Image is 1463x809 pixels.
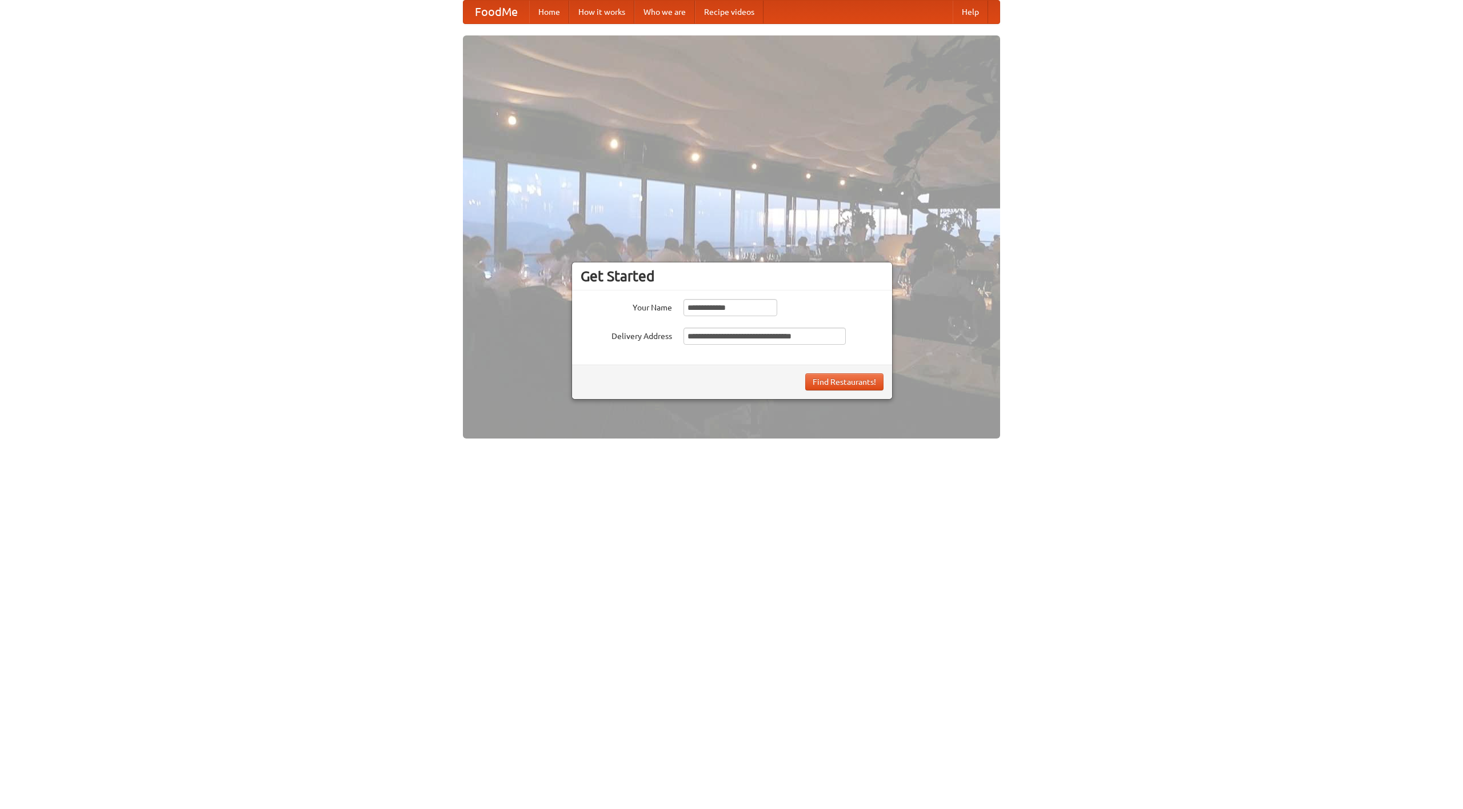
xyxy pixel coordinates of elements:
label: Your Name [581,299,672,313]
a: How it works [569,1,634,23]
a: Recipe videos [695,1,764,23]
a: FoodMe [463,1,529,23]
a: Help [953,1,988,23]
a: Home [529,1,569,23]
button: Find Restaurants! [805,373,884,390]
label: Delivery Address [581,328,672,342]
h3: Get Started [581,268,884,285]
a: Who we are [634,1,695,23]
